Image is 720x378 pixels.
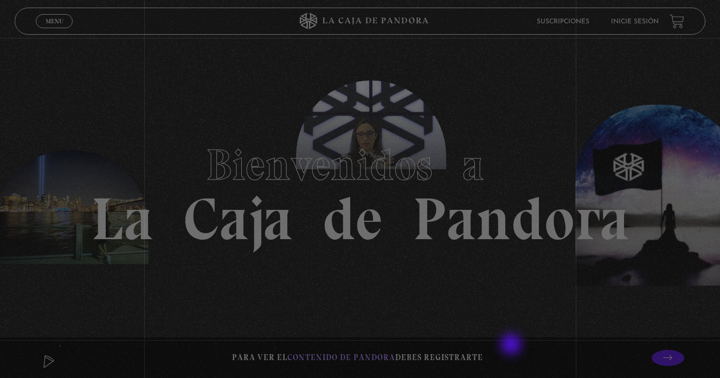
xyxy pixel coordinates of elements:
[206,139,514,191] span: Bienvenidos a
[611,18,659,25] a: Inicie sesión
[537,18,589,25] a: Suscripciones
[670,14,684,28] a: View your shopping cart
[42,27,67,35] span: Cerrar
[46,18,63,24] span: Menu
[91,130,629,249] h1: La Caja de Pandora
[287,353,395,362] span: contenido de Pandora
[232,350,483,365] p: Para ver el debes registrarte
